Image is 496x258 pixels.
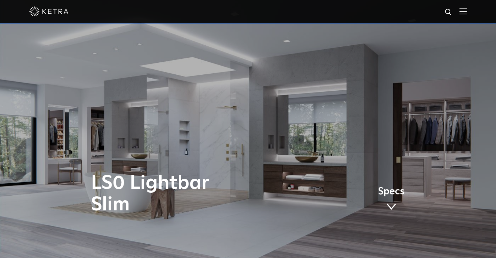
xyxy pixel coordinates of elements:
span: Specs [378,187,405,196]
img: Hamburger%20Nav.svg [459,8,467,14]
h1: LS0 Lightbar Slim [91,173,275,216]
img: ketra-logo-2019-white [29,7,68,16]
img: search icon [444,8,453,16]
a: Specs [378,187,405,212]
